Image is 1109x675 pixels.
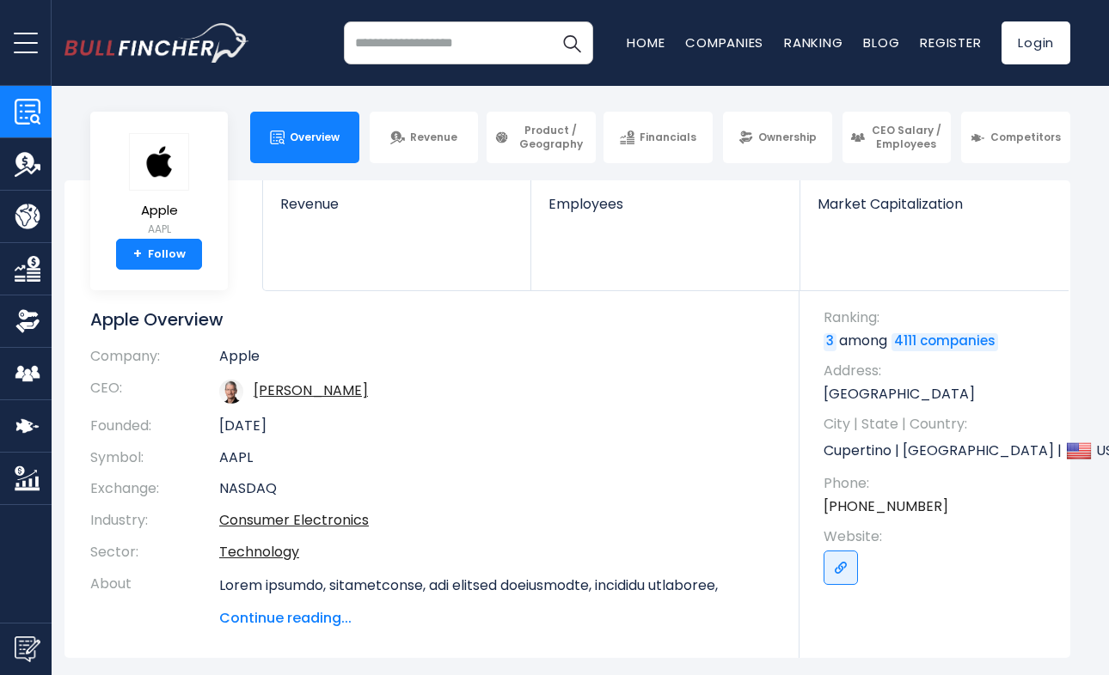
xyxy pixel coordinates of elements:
[824,308,1053,327] span: Ranking:
[219,380,243,404] img: tim-cook.jpg
[824,474,1053,493] span: Phone:
[800,180,1069,241] a: Market Capitalization
[824,331,1053,350] p: among
[604,112,713,163] a: Financials
[219,410,774,442] td: [DATE]
[129,204,189,218] span: Apple
[219,510,369,530] a: Consumer Electronics
[487,112,596,163] a: Product / Geography
[824,527,1053,546] span: Website:
[250,112,359,163] a: Overview
[784,33,842,52] a: Ranking
[64,23,249,63] a: Go to homepage
[531,180,799,241] a: Employees
[64,23,249,63] img: bullfincher logo
[15,308,40,334] img: Ownership
[548,196,781,212] span: Employees
[90,410,219,442] th: Founded:
[129,222,189,237] small: AAPL
[640,131,696,144] span: Financials
[685,33,763,52] a: Companies
[219,348,774,373] td: Apple
[514,124,588,150] span: Product / Geography
[990,131,1061,144] span: Competitors
[219,608,774,629] span: Continue reading...
[280,196,513,212] span: Revenue
[824,415,1053,434] span: City | State | Country:
[219,473,774,505] td: NASDAQ
[1002,21,1070,64] a: Login
[758,131,817,144] span: Ownership
[90,308,774,331] h1: Apple Overview
[842,112,952,163] a: CEO Salary / Employees
[863,33,899,52] a: Blog
[550,21,593,64] button: Search
[870,124,944,150] span: CEO Salary / Employees
[824,385,1053,404] p: [GEOGRAPHIC_DATA]
[891,333,998,350] a: 4111 companies
[920,33,981,52] a: Register
[116,239,202,270] a: +Follow
[370,112,479,163] a: Revenue
[824,550,858,585] a: Go to link
[263,180,530,241] a: Revenue
[824,497,948,516] a: [PHONE_NUMBER]
[219,542,299,562] a: Technology
[818,196,1051,212] span: Market Capitalization
[128,132,190,240] a: Apple AAPL
[824,333,836,350] a: 3
[410,131,457,144] span: Revenue
[627,33,665,52] a: Home
[824,362,1053,380] span: Address:
[961,112,1070,163] a: Competitors
[90,537,219,569] th: Sector:
[290,131,340,144] span: Overview
[90,373,219,410] th: CEO:
[90,442,219,474] th: Symbol:
[824,438,1053,464] p: Cupertino | [GEOGRAPHIC_DATA] | US
[90,473,219,505] th: Exchange:
[90,348,219,373] th: Company:
[219,442,774,474] td: AAPL
[723,112,832,163] a: Ownership
[133,246,142,262] strong: +
[90,505,219,537] th: Industry:
[254,380,368,400] a: ceo
[90,569,219,629] th: About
